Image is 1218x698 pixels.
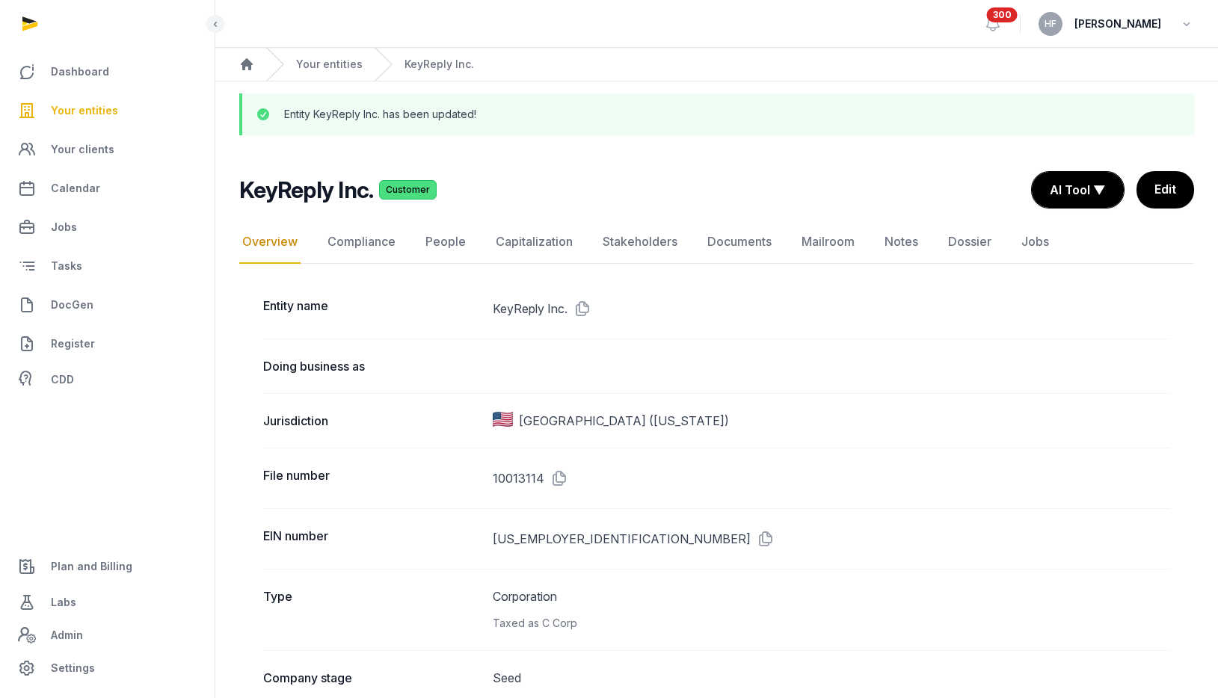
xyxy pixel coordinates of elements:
[263,527,481,551] dt: EIN number
[422,220,469,264] a: People
[1045,19,1056,28] span: HF
[493,527,1170,551] dd: [US_EMPLOYER_IDENTIFICATION_NUMBER]
[12,132,203,167] a: Your clients
[405,57,474,72] a: KeyReply Inc.
[799,220,858,264] a: Mailroom
[239,176,373,203] h2: KeyReply Inc.
[51,659,95,677] span: Settings
[882,220,921,264] a: Notes
[12,584,203,620] a: Labs
[493,466,1170,490] dd: 10013114
[379,180,437,200] span: Customer
[493,220,576,264] a: Capitalization
[12,365,203,395] a: CDD
[12,248,203,284] a: Tasks
[263,587,481,632] dt: Type
[12,54,203,90] a: Dashboard
[51,63,109,81] span: Dashboard
[519,412,729,430] span: [GEOGRAPHIC_DATA] ([US_STATE])
[1137,171,1194,209] a: Edit
[263,412,481,430] dt: Jurisdiction
[704,220,775,264] a: Documents
[600,220,680,264] a: Stakeholders
[12,170,203,206] a: Calendar
[51,179,100,197] span: Calendar
[51,257,82,275] span: Tasks
[239,220,1194,264] nav: Tabs
[51,335,95,353] span: Register
[1074,15,1161,33] span: [PERSON_NAME]
[51,371,74,389] span: CDD
[296,57,363,72] a: Your entities
[263,297,481,321] dt: Entity name
[284,107,476,122] p: Entity KeyReply Inc. has been updated!
[493,297,1170,321] dd: KeyReply Inc.
[51,626,83,644] span: Admin
[12,620,203,650] a: Admin
[12,209,203,245] a: Jobs
[12,93,203,129] a: Your entities
[263,669,481,687] dt: Company stage
[51,102,118,120] span: Your entities
[12,287,203,323] a: DocGen
[51,140,114,158] span: Your clients
[51,296,93,314] span: DocGen
[215,48,1218,81] nav: Breadcrumb
[263,357,481,375] dt: Doing business as
[239,220,301,264] a: Overview
[263,466,481,490] dt: File number
[325,220,399,264] a: Compliance
[1032,172,1124,208] button: AI Tool ▼
[1039,12,1062,36] button: HF
[493,669,1170,687] dd: Seed
[1018,220,1052,264] a: Jobs
[945,220,994,264] a: Dossier
[51,558,132,575] span: Plan and Billing
[51,218,77,236] span: Jobs
[12,650,203,686] a: Settings
[12,549,203,584] a: Plan and Billing
[987,7,1018,22] span: 300
[493,587,1170,632] dd: Corporation
[12,326,203,362] a: Register
[51,593,76,611] span: Labs
[493,614,1170,632] div: Taxed as C Corp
